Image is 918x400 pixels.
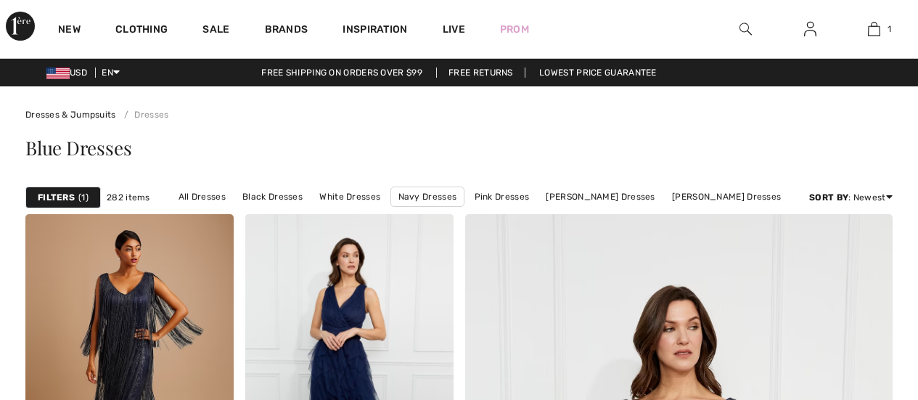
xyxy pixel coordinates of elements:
span: 282 items [107,191,150,204]
a: All Dresses [171,187,233,206]
a: Sale [202,23,229,38]
a: Prom [500,22,529,37]
span: 1 [888,23,891,36]
a: Pink Dresses [467,187,537,206]
a: Clothing [115,23,168,38]
a: New [58,23,81,38]
img: search the website [739,20,752,38]
a: Dresses & Jumpsuits [25,110,116,120]
a: Black Dresses [235,187,310,206]
img: My Bag [868,20,880,38]
a: Brands [265,23,308,38]
a: Dresses [118,110,168,120]
span: Inspiration [343,23,407,38]
strong: Sort By [809,192,848,203]
span: EN [102,68,120,78]
a: 1 [843,20,906,38]
a: White Dresses [312,187,388,206]
strong: Filters [38,191,75,204]
a: Short Dresses [480,207,554,226]
a: Long Dresses [405,207,478,226]
a: [PERSON_NAME] Dresses [538,187,662,206]
img: My Info [804,20,816,38]
a: Free Returns [436,68,525,78]
img: US Dollar [46,68,70,79]
a: [PERSON_NAME] Dresses [665,187,788,206]
span: 1 [78,191,89,204]
a: Sign In [792,20,828,38]
a: Free shipping on orders over $99 [250,68,434,78]
a: Lowest Price Guarantee [528,68,668,78]
span: USD [46,68,93,78]
a: Live [443,22,465,37]
a: Navy Dresses [390,187,465,207]
span: Blue Dresses [25,135,131,160]
img: 1ère Avenue [6,12,35,41]
div: : Newest [809,191,893,204]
